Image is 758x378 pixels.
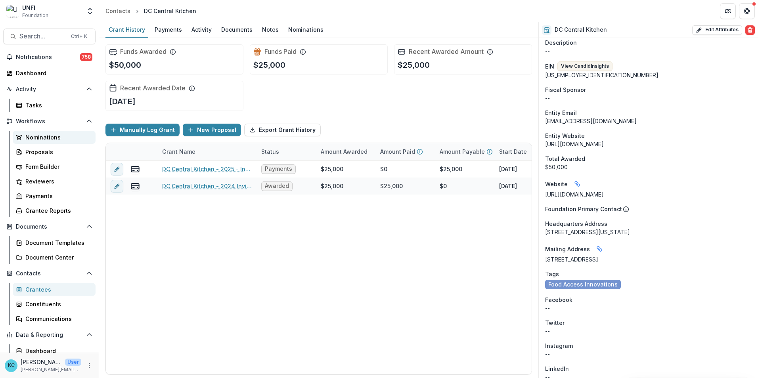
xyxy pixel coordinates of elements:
[545,62,554,71] p: EIN
[545,245,590,253] span: Mailing Address
[316,147,372,156] div: Amount Awarded
[265,166,292,172] span: Payments
[692,25,742,35] button: Edit Attributes
[3,51,96,63] button: Notifications758
[545,350,752,358] div: --
[545,47,752,55] p: --
[16,223,83,230] span: Documents
[256,147,284,156] div: Status
[545,86,586,94] span: Fiscal Sponsor
[545,109,577,117] span: Entity Email
[13,145,96,158] a: Proposals
[13,175,96,188] a: Reviewers
[188,24,215,35] div: Activity
[545,132,585,140] span: Entity Website
[259,22,282,38] a: Notes
[25,177,89,185] div: Reviewers
[3,220,96,233] button: Open Documents
[398,59,430,71] p: $25,000
[13,189,96,202] a: Payments
[316,143,375,160] div: Amount Awarded
[380,182,403,190] div: $25,000
[375,143,435,160] div: Amount Paid
[545,205,622,213] p: Foundation Primary Contact
[84,3,96,19] button: Open entity switcher
[545,163,752,171] div: $50,000
[253,59,285,71] p: $25,000
[265,183,289,189] span: Awarded
[130,164,140,174] button: view-payments
[499,182,517,190] p: [DATE]
[65,359,81,366] p: User
[380,165,387,173] div: $0
[25,300,89,308] div: Constituents
[285,24,327,35] div: Nominations
[162,165,252,173] a: DC Central Kitchen - 2025 - Invitation Only Application
[13,312,96,325] a: Communications
[25,253,89,262] div: Document Center
[745,25,755,35] button: Delete
[440,182,447,190] div: $0
[285,22,327,38] a: Nominations
[545,327,752,335] div: --
[720,3,736,19] button: Partners
[13,236,96,249] a: Document Templates
[151,24,185,35] div: Payments
[25,101,89,109] div: Tasks
[409,48,484,55] h2: Recent Awarded Amount
[157,143,256,160] div: Grant Name
[188,22,215,38] a: Activity
[16,69,89,77] div: Dashboard
[109,95,136,107] p: [DATE]
[6,5,19,17] img: UNFI
[16,118,83,125] span: Workflows
[739,3,755,19] button: Get Help
[3,328,96,341] button: Open Data & Reporting
[22,12,48,19] span: Foundation
[545,319,565,327] span: Twitter
[157,147,200,156] div: Grant Name
[218,24,256,35] div: Documents
[102,5,134,17] a: Contacts
[22,4,48,12] div: UNFI
[13,131,96,144] a: Nominations
[555,27,607,33] h2: DC Central Kitchen
[545,365,569,373] span: LinkedIn
[3,267,96,280] button: Open Contacts
[3,29,96,44] button: Search...
[259,24,282,35] div: Notes
[144,7,196,15] div: DC Central Kitchen
[120,84,186,92] h2: Recent Awarded Date
[545,220,607,228] span: Headquarters Address
[545,117,752,125] div: [EMAIL_ADDRESS][DOMAIN_NAME]
[151,22,185,38] a: Payments
[13,283,96,296] a: Grantees
[3,67,96,80] a: Dashboard
[19,32,66,40] span: Search...
[545,140,752,148] div: [URL][DOMAIN_NAME]
[545,296,572,304] span: Facebook
[440,147,485,156] p: Amount Payable
[25,347,89,355] div: Dashboard
[435,143,494,160] div: Amount Payable
[84,361,94,370] button: More
[13,99,96,112] a: Tasks
[80,53,92,61] span: 758
[130,181,140,191] button: view-payments
[499,165,517,173] p: [DATE]
[321,165,343,173] div: $25,000
[256,143,316,160] div: Status
[545,94,752,102] div: --
[13,298,96,311] a: Constituents
[494,147,532,156] div: Start Date
[21,358,62,366] p: [PERSON_NAME]
[545,304,752,312] div: --
[545,228,752,236] div: [STREET_ADDRESS][US_STATE]
[571,178,584,190] button: Linked binding
[321,182,343,190] div: $25,000
[593,242,606,255] button: Linked binding
[105,22,148,38] a: Grant History
[25,148,89,156] div: Proposals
